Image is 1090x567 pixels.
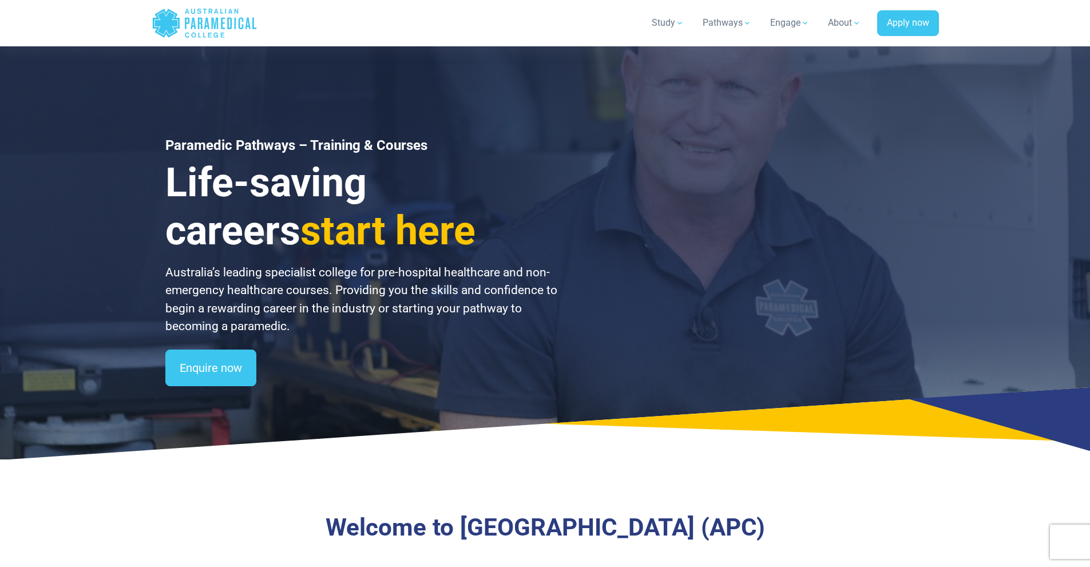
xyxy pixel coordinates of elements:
a: Enquire now [165,350,256,386]
a: Australian Paramedical College [152,5,257,42]
h3: Welcome to [GEOGRAPHIC_DATA] (APC) [216,513,874,542]
a: Apply now [877,10,939,37]
a: Study [645,7,691,39]
h1: Paramedic Pathways – Training & Courses [165,137,559,154]
p: Australia’s leading specialist college for pre-hospital healthcare and non-emergency healthcare c... [165,264,559,336]
a: Engage [763,7,816,39]
a: Pathways [696,7,759,39]
a: About [821,7,868,39]
h3: Life-saving careers [165,158,559,255]
span: start here [300,207,475,254]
